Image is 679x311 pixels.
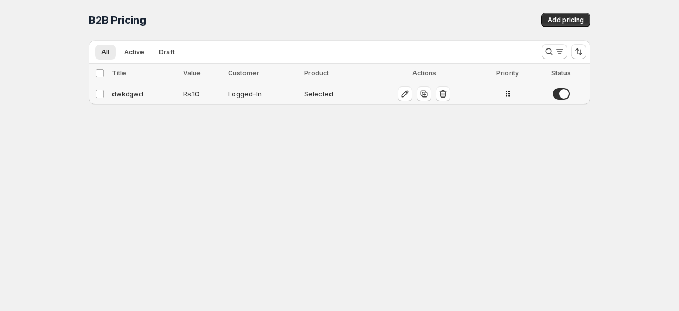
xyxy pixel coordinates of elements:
span: Product [304,69,329,77]
span: Title [112,69,126,77]
div: Logged-In [228,89,298,99]
div: Selected [304,89,365,99]
span: Actions [412,69,436,77]
span: Active [124,48,144,56]
span: Draft [159,48,175,56]
button: Add pricing [541,13,590,27]
span: Value [183,69,201,77]
button: Search and filter results [542,44,567,59]
span: Customer [228,69,259,77]
span: Add pricing [548,16,584,24]
button: Sort the results [571,44,586,59]
span: B2B Pricing [89,14,146,26]
div: Rs. 10 [183,89,222,99]
span: All [101,48,109,56]
span: Status [551,69,571,77]
span: Priority [496,69,519,77]
div: dwkd;jwd [112,89,177,99]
